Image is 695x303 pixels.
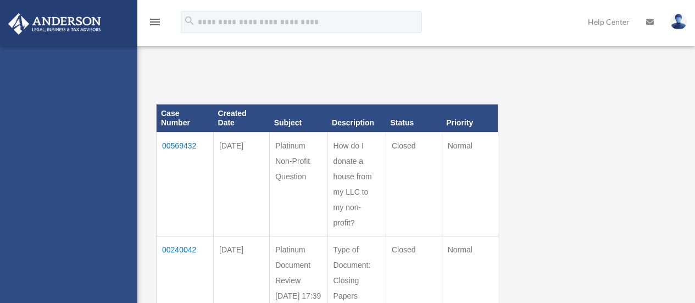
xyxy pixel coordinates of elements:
[148,15,162,29] i: menu
[157,132,214,236] td: 00569432
[670,14,687,30] img: User Pic
[442,132,498,236] td: Normal
[270,132,327,236] td: Platinum Non-Profit Question
[386,132,442,236] td: Closed
[214,132,270,236] td: [DATE]
[327,132,386,236] td: How do I donate a house from my LLC to my non-profit?
[386,104,442,133] th: Status
[214,104,270,133] th: Created Date
[442,104,498,133] th: Priority
[148,19,162,29] a: menu
[157,104,214,133] th: Case Number
[184,15,196,27] i: search
[5,13,104,35] img: Anderson Advisors Platinum Portal
[327,104,386,133] th: Description
[270,104,327,133] th: Subject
